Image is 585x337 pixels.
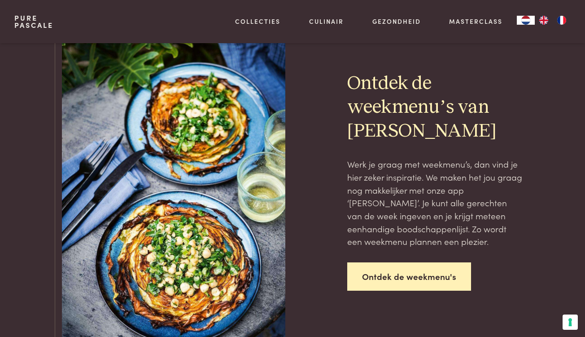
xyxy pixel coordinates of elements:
a: Gezondheid [372,17,421,26]
div: Language [517,16,535,25]
p: Werk je graag met weekmenu’s, dan vind je hier zeker inspiratie. We maken het jou graag nog makke... [347,158,523,248]
a: Ontdek de weekmenu's [347,262,471,291]
a: Culinair [309,17,344,26]
a: Collecties [235,17,280,26]
a: FR [553,16,571,25]
aside: Language selected: Nederlands [517,16,571,25]
a: EN [535,16,553,25]
a: NL [517,16,535,25]
h2: Ontdek de weekmenu’s van [PERSON_NAME] [347,72,523,143]
button: Uw voorkeuren voor toestemming voor trackingtechnologieën [563,315,578,330]
a: Masterclass [449,17,502,26]
a: PurePascale [14,14,53,29]
ul: Language list [535,16,571,25]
